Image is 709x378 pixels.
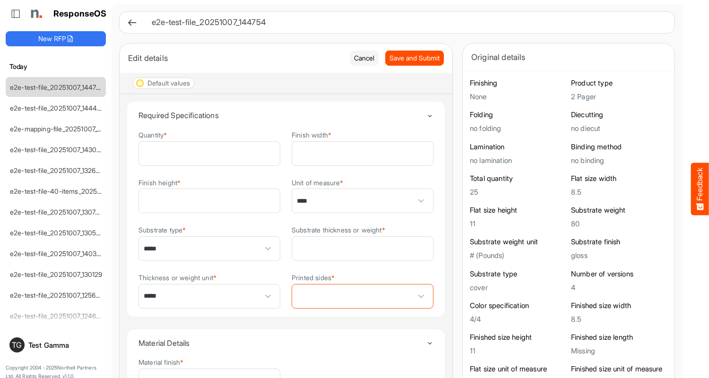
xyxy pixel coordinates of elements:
[470,301,566,310] h6: Color specification
[10,270,103,278] a: e2e-test-file_20251007_130129
[470,347,566,355] h5: 11
[470,269,566,279] h6: Substrate type
[10,125,116,133] a: e2e-mapping-file_20251007_133137
[571,156,667,164] h5: no binding
[138,179,181,186] label: Finish height
[350,51,379,66] button: Cancel
[147,80,190,86] div: Default values
[53,9,107,19] h1: ResponseOS
[292,226,385,233] label: Substrate thickness or weight
[470,206,566,215] h6: Flat size height
[10,249,104,258] a: e2e-test-file_20251007_140335
[470,237,566,247] h6: Substrate weight unit
[138,131,167,138] label: Quantity
[10,146,104,154] a: e2e-test-file_20251007_143038
[470,188,566,196] h5: 25
[292,274,335,281] label: Printed sides
[10,187,133,195] a: e2e-test-file-40-items_20251007_131038
[571,315,667,323] h5: 8.5
[571,174,667,183] h6: Flat size width
[128,52,343,65] div: Edit details
[470,283,566,292] h5: cover
[471,51,666,64] div: Original details
[571,206,667,215] h6: Substrate weight
[470,78,566,88] h6: Finishing
[571,124,667,132] h5: no diecut
[571,251,667,259] h5: gloss
[10,229,105,237] a: e2e-test-file_20251007_130500
[571,237,667,247] h6: Substrate finish
[26,4,45,23] img: Northell
[571,142,667,152] h6: Binding method
[6,31,106,46] button: New RFP
[470,333,566,342] h6: Finished size height
[10,83,104,91] a: e2e-test-file_20251007_144754
[470,315,566,323] h5: 4/4
[389,53,440,63] span: Save and Submit
[138,274,216,281] label: Thickness or weight unit
[138,111,426,120] h4: Required Specifications
[571,188,667,196] h5: 8.5
[571,364,667,374] h6: Finished size unit of measure
[10,104,105,112] a: e2e-test-file_20251007_144407
[10,166,104,174] a: e2e-test-file_20251007_132655
[138,329,433,357] summary: Toggle content
[138,102,433,129] summary: Toggle content
[138,339,426,347] h4: Material Details
[571,283,667,292] h5: 4
[571,93,667,101] h5: 2 Pager
[571,333,667,342] h6: Finished size length
[10,291,104,299] a: e2e-test-file_20251007_125647
[571,220,667,228] h5: 80
[470,251,566,259] h5: # (Pounds)
[571,347,667,355] h5: Missing
[292,179,344,186] label: Unit of measure
[12,341,22,349] span: TG
[470,142,566,152] h6: Lamination
[292,131,331,138] label: Finish width
[470,174,566,183] h6: Total quantity
[470,124,566,132] h5: no folding
[10,208,104,216] a: e2e-test-file_20251007_130749
[6,61,106,72] h6: Today
[571,110,667,120] h6: Diecutting
[152,18,659,26] h6: e2e-test-file_20251007_144754
[571,301,667,310] h6: Finished size width
[470,220,566,228] h5: 11
[691,163,709,215] button: Feedback
[470,110,566,120] h6: Folding
[138,226,186,233] label: Substrate type
[385,51,444,66] button: Save and Submit Progress
[571,269,667,279] h6: Number of versions
[138,359,184,366] label: Material finish
[571,78,667,88] h6: Product type
[28,342,102,349] div: Test Gamma
[470,156,566,164] h5: no lamination
[470,93,566,101] h5: None
[470,364,566,374] h6: Flat size unit of measure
